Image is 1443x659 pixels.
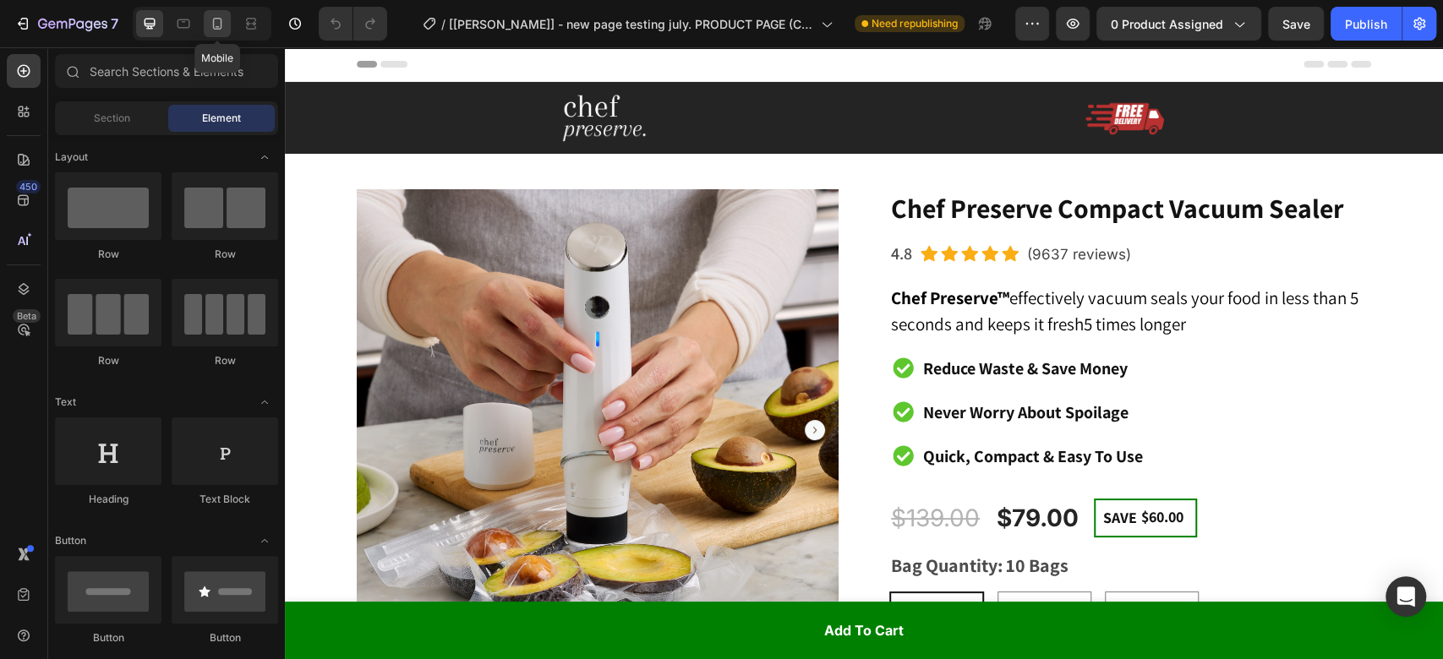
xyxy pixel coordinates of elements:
span: Layout [55,150,88,165]
strong: Chef Preserve™ [606,239,724,262]
button: Save [1268,7,1324,41]
h2: Chef Preserve Compact Vacuum Sealer [604,142,1086,181]
div: Row [55,353,161,368]
span: 30 Bags [834,553,899,580]
div: $60.00 [855,458,900,481]
span: / [441,15,445,33]
span: [[PERSON_NAME]] - new page testing july. PRODUCT PAGE (CONTAINERS) | [MEDICAL_DATA] [449,15,814,33]
span: Section [94,111,130,126]
span: 10 Bags [620,553,684,580]
span: 5 times longer [799,265,901,288]
div: Row [55,247,161,262]
div: Beta [13,309,41,323]
span: Save [1282,17,1310,31]
button: 0 product assigned [1096,7,1261,41]
div: Publish [1345,15,1387,33]
div: Heading [55,492,161,507]
span: Toggle open [251,389,278,416]
span: effectively vacuum seals your food in less than 5 seconds and keeps it fresh [606,239,1074,289]
div: Text Block [172,492,278,507]
span: 20 Bags [727,553,792,580]
p: 7 [111,14,118,34]
div: Add To Cart [539,573,619,593]
legend: Bag Quantity: 10 Bags [604,500,785,537]
span: (9637 reviews) [742,199,846,215]
div: SAVE [816,458,855,482]
div: Undo/Redo [319,7,387,41]
span: Toggle open [251,527,278,554]
p: Quick, Compact & Easy To Use [638,396,858,422]
div: Button [55,630,161,645]
p: Reduce Waste & Save Money [638,308,858,334]
iframe: Design area [285,47,1443,659]
div: Open Intercom Messenger [1386,576,1426,617]
div: $139.00 [604,454,697,487]
button: Publish [1331,7,1402,41]
span: Button [55,533,86,548]
div: Row [172,247,278,262]
div: Row [172,353,278,368]
button: 7 [7,7,126,41]
button: Carousel Next Arrow [520,373,540,393]
input: Search Sections & Elements [55,54,278,88]
span: Element [202,111,241,126]
span: Toggle open [251,144,278,171]
span: Need republishing [872,16,958,31]
span: Text [55,395,76,410]
span: 4.8 [606,195,627,217]
div: Button [172,630,278,645]
div: $79.00 [710,451,795,490]
span: 0 product assigned [1111,15,1223,33]
p: Never Worry About Spoilage [638,352,858,378]
div: 450 [16,180,41,193]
